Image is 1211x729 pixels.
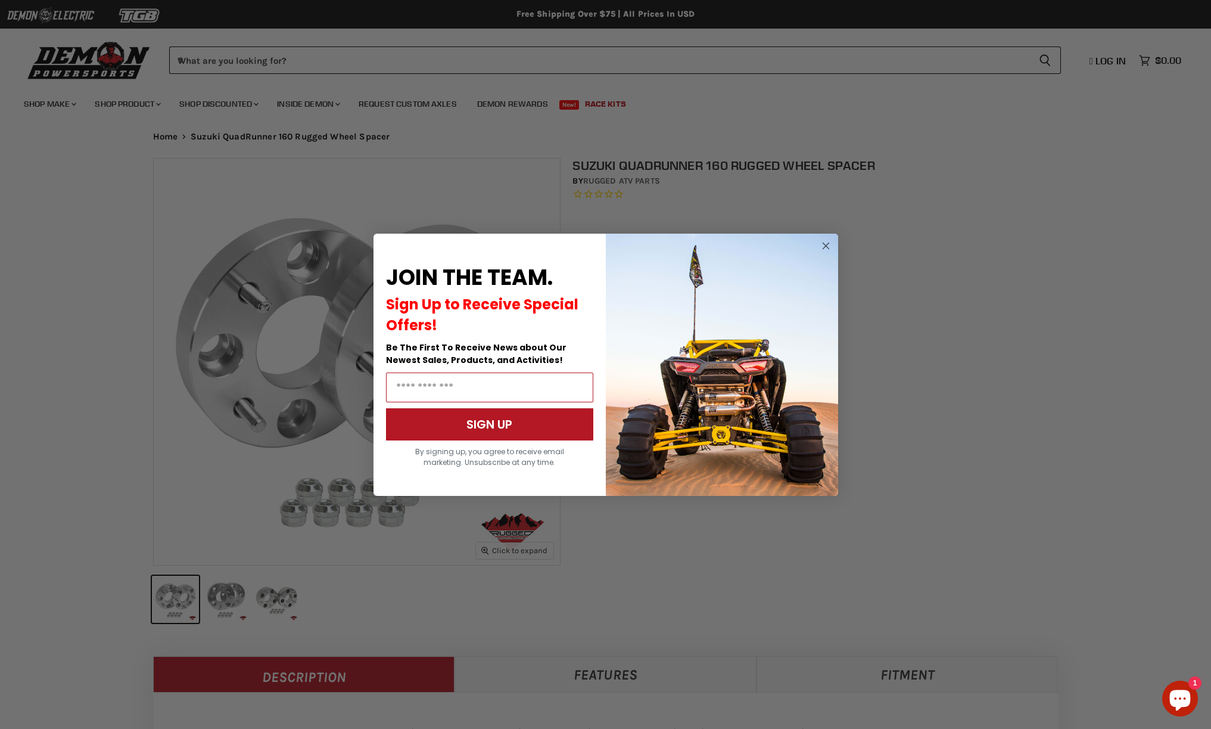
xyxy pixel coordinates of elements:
[818,238,833,253] button: Close dialog
[386,408,593,440] button: SIGN UP
[606,234,838,496] img: a9095488-b6e7-41ba-879d-588abfab540b.jpeg
[386,294,578,335] span: Sign Up to Receive Special Offers!
[386,342,566,366] span: Be The First To Receive News about Our Newest Sales, Products, and Activities!
[1159,681,1201,719] inbox-online-store-chat: Shopify online store chat
[415,446,564,467] span: By signing up, you agree to receive email marketing. Unsubscribe at any time.
[386,262,553,293] span: JOIN THE TEAM.
[386,373,593,402] input: Email Address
